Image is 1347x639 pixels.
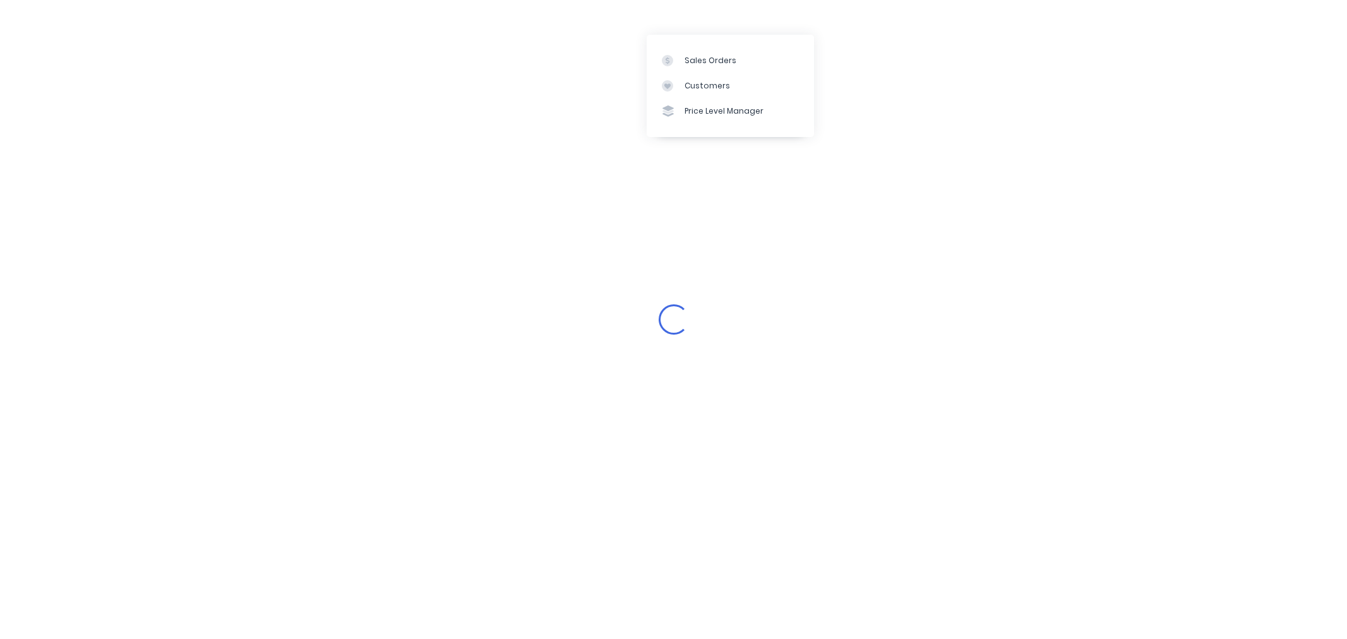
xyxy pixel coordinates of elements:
[685,55,736,66] div: Sales Orders
[685,105,763,117] div: Price Level Manager
[685,80,730,92] div: Customers
[647,99,814,124] a: Price Level Manager
[647,73,814,99] a: Customers
[647,47,814,73] a: Sales Orders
